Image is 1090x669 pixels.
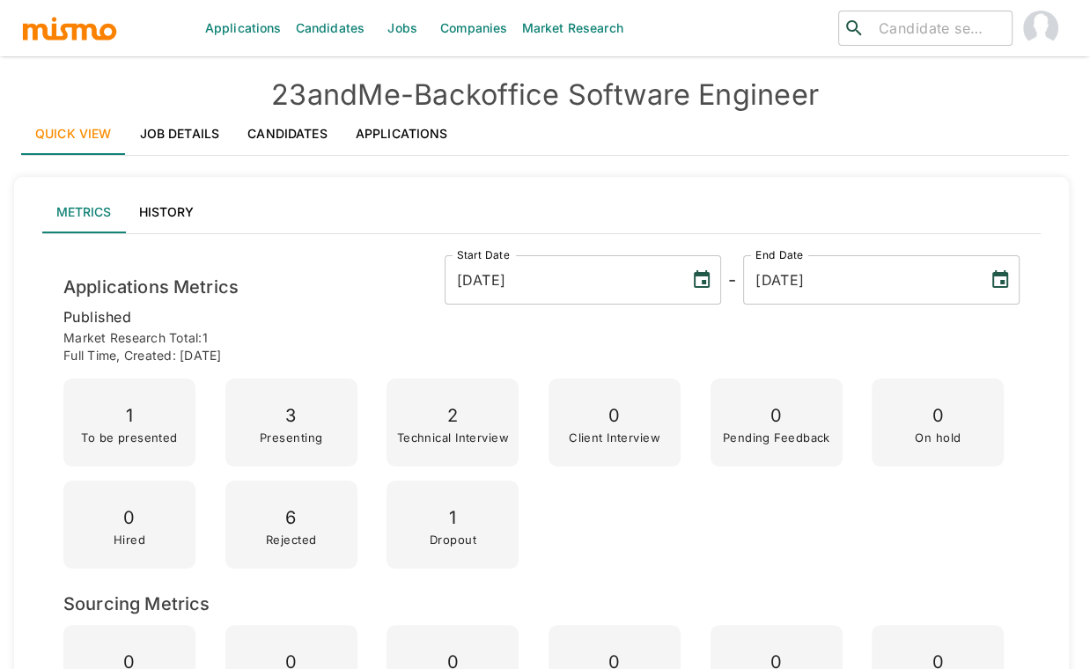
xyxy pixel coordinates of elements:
[21,15,118,41] img: logo
[126,113,234,155] a: Job Details
[63,305,1020,329] p: published
[1023,11,1058,46] img: Carmen Vilachá
[983,262,1018,298] button: Choose date, selected date is Sep 24, 2025
[743,255,976,305] input: MM/DD/YYYY
[266,503,317,533] p: 6
[430,503,476,533] p: 1
[63,329,1020,347] p: Market Research Total: 1
[266,533,317,546] p: Rejected
[397,431,509,444] p: Technical Interview
[233,113,342,155] a: Candidates
[915,431,961,444] p: On hold
[63,273,239,301] h6: Applications Metrics
[63,347,1020,364] p: Full time , Created: [DATE]
[125,191,208,233] button: History
[21,113,126,155] a: Quick View
[430,533,476,546] p: Dropout
[260,431,322,444] p: Presenting
[42,191,125,233] button: Metrics
[445,255,677,305] input: MM/DD/YYYY
[42,191,1041,233] div: lab API tabs example
[63,590,1020,618] h6: Sourcing Metrics
[397,401,509,431] p: 2
[457,247,510,262] label: Start Date
[114,503,145,533] p: 0
[872,16,1005,40] input: Candidate search
[723,401,830,431] p: 0
[755,247,803,262] label: End Date
[723,431,830,444] p: Pending Feedback
[114,533,145,546] p: Hired
[260,401,322,431] p: 3
[728,266,736,294] h6: -
[342,113,462,155] a: Applications
[81,401,178,431] p: 1
[684,262,719,298] button: Choose date, selected date is Aug 26, 2025
[569,401,660,431] p: 0
[569,431,660,444] p: Client Interview
[81,431,178,444] p: To be presented
[21,77,1069,113] h4: 23andMe - Backoffice Software Engineer
[915,401,961,431] p: 0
